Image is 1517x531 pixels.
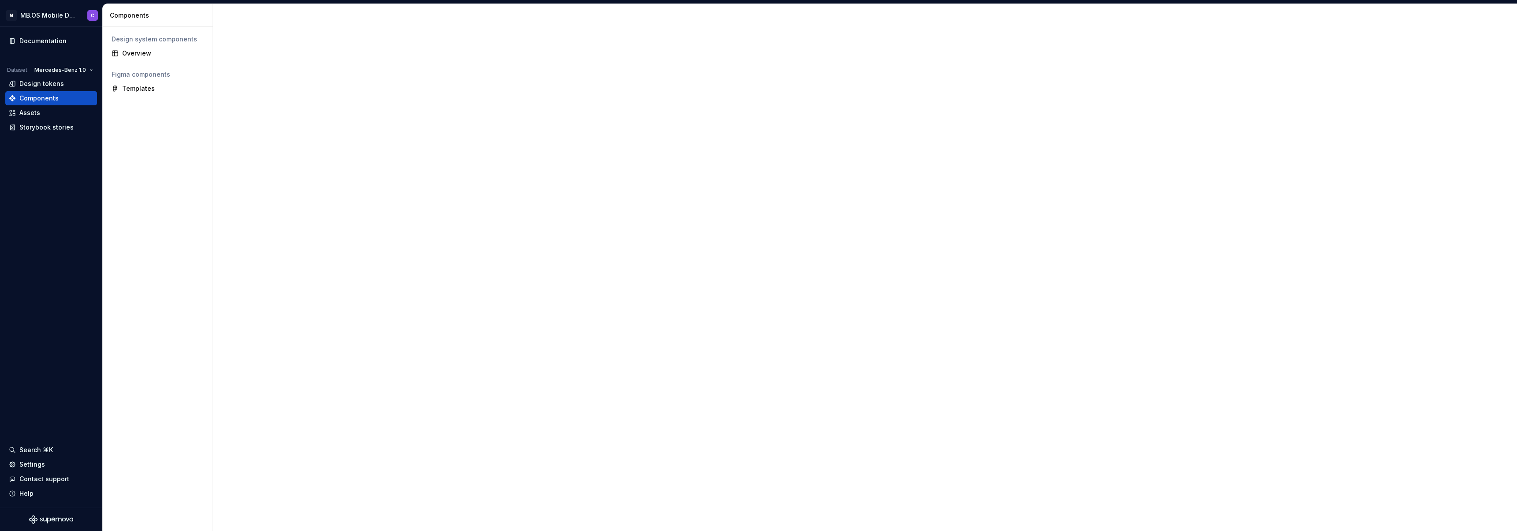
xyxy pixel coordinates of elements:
div: Assets [19,108,40,117]
svg: Supernova Logo [29,515,73,524]
a: Overview [108,46,207,60]
div: Components [19,94,59,103]
div: Overview [122,49,204,58]
button: Contact support [5,472,97,486]
div: Search ⌘K [19,446,53,454]
div: Storybook stories [19,123,74,132]
a: Templates [108,82,207,96]
button: Mercedes-Benz 1.0 [30,64,97,76]
div: Design tokens [19,79,64,88]
div: Templates [122,84,155,93]
span: Mercedes-Benz 1.0 [34,67,86,74]
div: Design system components [112,35,204,44]
div: C [91,12,94,19]
div: MB.OS Mobile Design System [20,11,77,20]
div: Documentation [19,37,67,45]
div: Dataset [7,67,27,74]
a: Components [5,91,97,105]
button: MMB.OS Mobile Design SystemC [2,6,101,25]
a: Assets [5,106,97,120]
div: Components [110,11,209,20]
a: Settings [5,457,97,472]
div: Help [19,489,34,498]
button: Search ⌘K [5,443,97,457]
div: M [6,10,17,21]
button: Help [5,486,97,501]
a: Design tokens [5,77,97,91]
a: Documentation [5,34,97,48]
a: Storybook stories [5,120,97,134]
div: Figma components [112,70,204,79]
div: Contact support [19,475,69,483]
div: Settings [19,460,45,469]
